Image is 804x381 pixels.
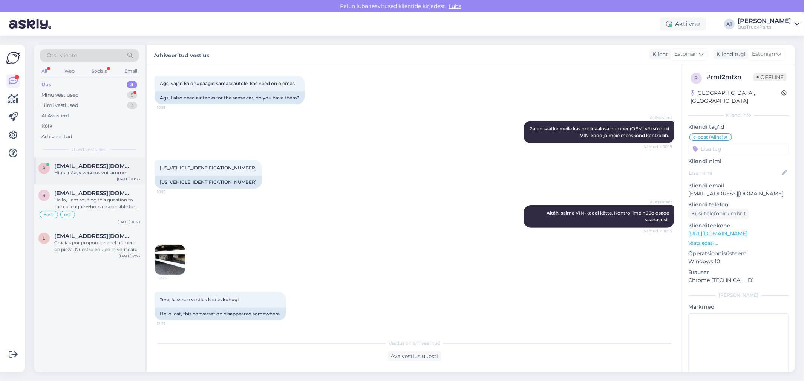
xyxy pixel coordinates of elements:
div: [US_VEHICLE_IDENTIFICATION_NUMBER] [155,176,262,189]
p: Brauser [688,268,789,276]
span: Eesti [43,212,54,217]
input: Lisa tag [688,143,789,154]
span: Luba [447,3,464,9]
span: p [43,165,46,171]
span: Otsi kliente [47,52,77,59]
span: rom.ivanov94@gmail.com [54,190,133,197]
p: Kliendi tag'id [688,123,789,131]
span: 10:15 [157,189,185,195]
div: Minu vestlused [41,91,79,99]
div: [PERSON_NAME] [688,292,789,299]
span: l [43,235,46,241]
p: Kliendi telefon [688,201,789,209]
p: Vaata edasi ... [688,240,789,247]
span: pekka.paakki@scania.com [54,163,133,169]
span: r [695,75,698,81]
div: [GEOGRAPHIC_DATA], [GEOGRAPHIC_DATA] [691,89,781,105]
div: Klienditugi [714,50,746,58]
span: Offline [753,73,787,81]
div: AI Assistent [41,112,69,120]
div: Kliendi info [688,112,789,119]
span: Aitäh, saime VIN-koodi kätte. Kontrollime nüüd osade saadavust. [547,210,670,223]
div: Ava vestlus uuesti [388,351,441,361]
img: Askly Logo [6,51,20,65]
div: BusTruckParts [738,24,791,30]
div: Socials [90,66,109,76]
div: Email [123,66,139,76]
div: Kõik [41,122,52,130]
span: Nähtud ✓ 10:15 [643,144,672,149]
input: Lisa nimi [689,169,780,177]
span: Nähtud ✓ 10:15 [643,228,672,234]
span: AI Assistent [644,199,672,205]
div: Hello, cat, this conversation disappeared somewhere. [155,308,286,320]
div: Küsi telefoninumbrit [688,209,749,219]
div: Web [63,66,76,76]
div: Tiimi vestlused [41,102,78,109]
div: 3 [127,102,137,109]
span: 10:25 [157,275,185,281]
div: Arhiveeritud [41,133,72,140]
span: 10:15 [157,105,185,110]
p: Kliendi nimi [688,157,789,165]
div: All [40,66,49,76]
div: Uus [41,81,51,88]
div: 3 [127,81,137,88]
p: [EMAIL_ADDRESS][DOMAIN_NAME] [688,190,789,198]
div: AT [724,19,735,29]
div: 5 [127,91,137,99]
div: Hinta näkyy verkkosivuillamme. [54,169,140,176]
a: [URL][DOMAIN_NAME] [688,230,747,237]
p: Märkmed [688,303,789,311]
span: Palun saatke meile kas originaalosa number (OEM) või sõiduki VIN-kood ja meie meeskond kontrollib. [529,126,670,138]
label: Arhiveeritud vestlus [154,49,209,59]
span: AI Assistent [644,115,672,120]
a: [PERSON_NAME]BusTruckParts [738,18,799,30]
span: Tere, kass see vestlus kadus kuhugi [160,297,239,302]
div: Hello, I am routing this question to the colleague who is responsible for this topic. The reply m... [54,197,140,210]
div: Ags, I also need air tanks for the same car, do you have them? [155,91,305,104]
span: ost [64,212,71,217]
div: Gracias por proporcionar el número de pieza. Nuestro equipo lo verificará. [54,239,140,253]
span: r [43,192,46,198]
span: leocampos4@hotmail.com [54,233,133,239]
span: Uued vestlused [72,146,107,153]
p: Windows 10 [688,258,789,265]
span: Estonian [752,50,775,58]
div: [DATE] 10:21 [118,219,140,225]
p: Chrome [TECHNICAL_ID] [688,276,789,284]
span: Vestlus on arhiveeritud [389,340,440,347]
div: [DATE] 7:33 [119,253,140,259]
p: Kliendi email [688,182,789,190]
span: Ags, vajan ka õhupaagid samale autole, kas need on olemas [160,81,295,86]
div: [DATE] 10:53 [117,176,140,182]
p: Operatsioonisüsteem [688,250,789,258]
div: # rmf2mfxn [706,73,753,82]
div: Aktiivne [660,17,706,31]
span: Estonian [674,50,697,58]
p: Klienditeekond [688,222,789,230]
img: Attachment [155,245,185,275]
div: Klient [649,50,668,58]
span: [US_VEHICLE_IDENTIFICATION_NUMBER] [160,165,257,171]
span: 12:21 [157,321,185,326]
div: [PERSON_NAME] [738,18,791,24]
span: e-post (Alina) [693,135,723,139]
